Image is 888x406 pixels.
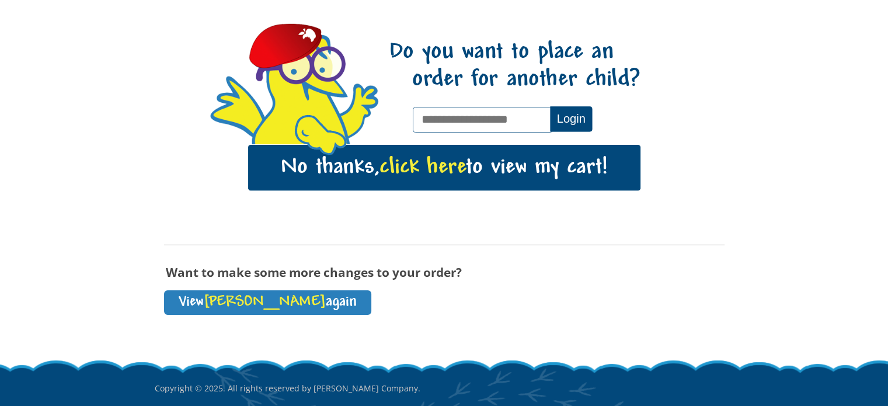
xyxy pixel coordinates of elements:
[204,294,326,310] span: [PERSON_NAME]
[379,155,466,179] span: click here
[164,266,725,279] h3: Want to make some more changes to your order?
[164,290,371,315] a: View[PERSON_NAME]again
[388,39,640,94] h1: Do you want to place an
[290,112,350,158] img: hello
[248,145,640,190] a: No thanks,click hereto view my cart!
[389,67,640,94] span: order for another child?
[550,106,592,131] button: Login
